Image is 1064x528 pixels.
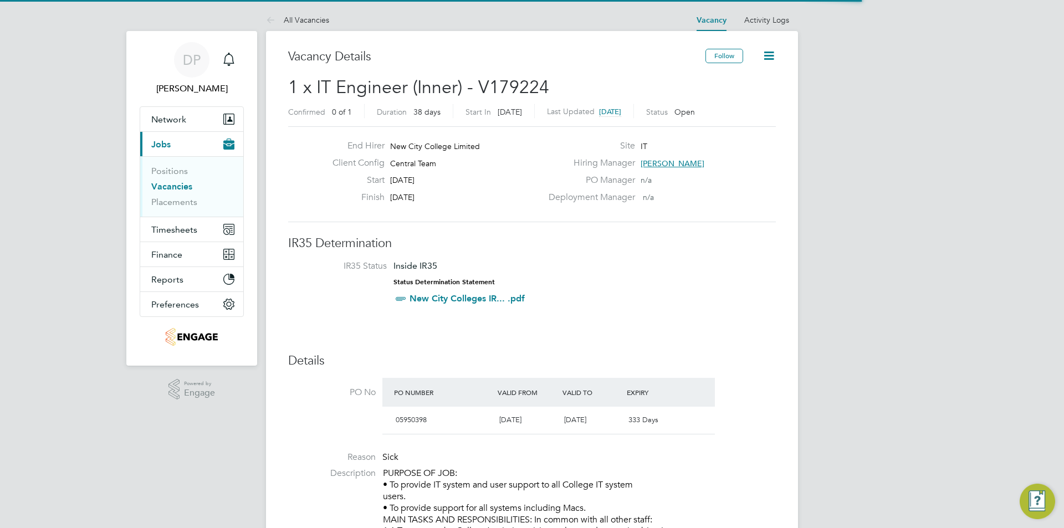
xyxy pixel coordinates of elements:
span: [DATE] [599,107,621,116]
span: n/a [643,192,654,202]
div: Valid From [495,382,560,402]
button: Reports [140,267,243,291]
label: Last Updated [547,106,595,116]
h3: Vacancy Details [288,49,705,65]
label: End Hirer [324,140,385,152]
label: Description [288,468,376,479]
div: Valid To [560,382,625,402]
button: Preferences [140,292,243,316]
button: Follow [705,49,743,63]
button: Timesheets [140,217,243,242]
a: Go to home page [140,328,244,346]
a: All Vacancies [266,15,329,25]
a: DP[PERSON_NAME] [140,42,244,95]
label: Status [646,107,668,117]
span: 333 Days [628,415,658,424]
span: 05950398 [396,415,427,424]
span: Engage [184,388,215,398]
a: Vacancies [151,181,192,192]
h3: Details [288,353,776,369]
label: PO No [288,387,376,398]
a: New City Colleges IR... .pdf [410,293,525,304]
span: [DATE] [564,415,586,424]
span: [PERSON_NAME] [641,158,704,168]
span: [DATE] [390,192,415,202]
span: [DATE] [390,175,415,185]
span: Sick [382,452,398,463]
label: Client Config [324,157,385,169]
span: 0 of 1 [332,107,352,117]
a: Powered byEngage [168,379,216,400]
label: PO Manager [542,175,635,186]
div: Expiry [624,382,689,402]
span: Timesheets [151,224,197,235]
span: Network [151,114,186,125]
nav: Main navigation [126,31,257,366]
label: Start In [465,107,491,117]
span: Jobs [151,139,171,150]
div: PO Number [391,382,495,402]
label: Reason [288,452,376,463]
label: Start [324,175,385,186]
a: Activity Logs [744,15,789,25]
span: Powered by [184,379,215,388]
span: Danielle Page [140,82,244,95]
span: 1 x IT Engineer (Inner) - V179224 [288,76,549,98]
label: Hiring Manager [542,157,635,169]
span: IT [641,141,647,151]
span: Inside IR35 [393,260,437,271]
a: Positions [151,166,188,176]
span: n/a [641,175,652,185]
span: New City College Limited [390,141,480,151]
span: 38 days [413,107,441,117]
div: Jobs [140,156,243,217]
h3: IR35 Determination [288,235,776,252]
label: IR35 Status [299,260,387,272]
span: [DATE] [499,415,521,424]
button: Engage Resource Center [1020,484,1055,519]
button: Jobs [140,132,243,156]
label: Finish [324,192,385,203]
span: Reports [151,274,183,285]
span: Preferences [151,299,199,310]
label: Deployment Manager [542,192,635,203]
img: jambo-logo-retina.png [166,328,217,346]
label: Duration [377,107,407,117]
span: Finance [151,249,182,260]
button: Network [140,107,243,131]
span: Open [674,107,695,117]
span: DP [183,53,201,67]
span: [DATE] [498,107,522,117]
span: Central Team [390,158,436,168]
a: Vacancy [697,16,727,25]
strong: Status Determination Statement [393,278,495,286]
a: Placements [151,197,197,207]
button: Finance [140,242,243,266]
label: Confirmed [288,107,325,117]
label: Site [542,140,635,152]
